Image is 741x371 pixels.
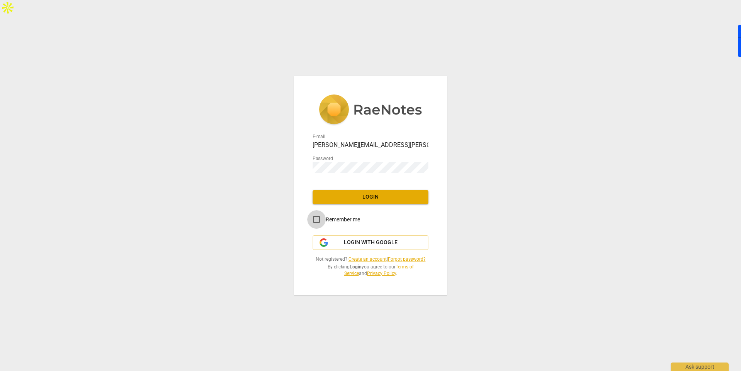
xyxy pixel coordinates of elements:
span: Not registered? | [313,256,428,263]
span: Login [319,193,422,201]
a: Forgot password? [388,256,426,262]
a: Create an account [349,256,387,262]
label: E-mail [313,135,325,139]
div: Ask support [671,363,729,371]
span: Login with Google [344,239,398,246]
a: Terms of Service [344,264,414,276]
img: 5ac2273c67554f335776073100b6d88f.svg [319,94,422,126]
a: Privacy Policy [367,271,396,276]
span: By clicking you agree to our and . [313,264,428,277]
span: Remember me [326,216,360,224]
b: Login [350,264,362,270]
button: Login with Google [313,235,428,250]
label: Password [313,157,333,161]
button: Login [313,190,428,204]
